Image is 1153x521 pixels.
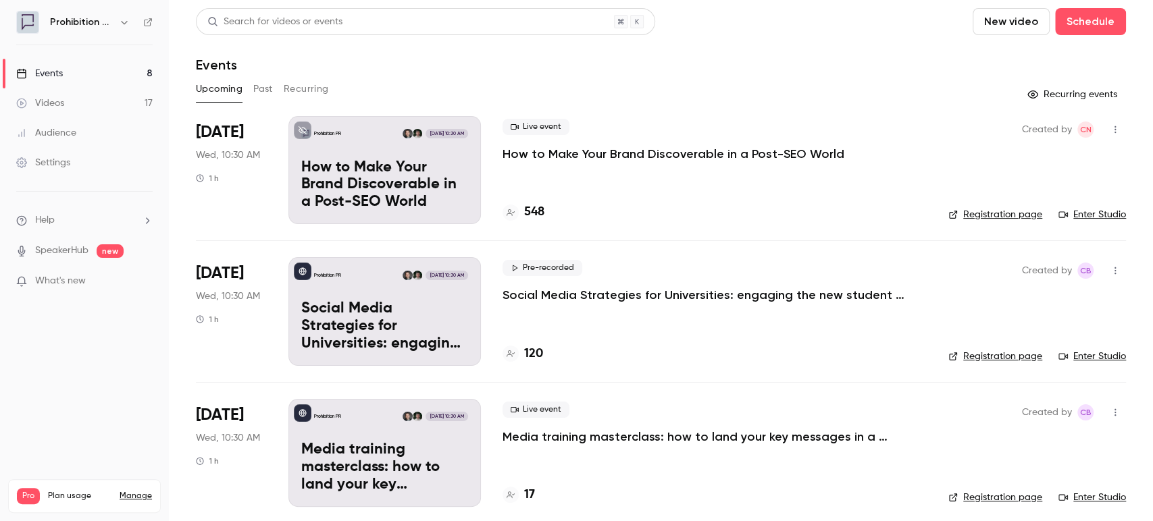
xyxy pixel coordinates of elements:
button: Past [253,78,273,100]
div: 1 h [196,456,219,466]
span: Pre-recorded [503,260,582,276]
div: Sep 17 Wed, 10:30 AM (Europe/London) [196,116,267,224]
img: Prohibition PR [17,11,39,33]
a: Media training masterclass: how to land your key messages in a digital-first world [503,429,908,445]
button: Recurring events [1021,84,1126,105]
a: Registration page [948,350,1042,363]
span: Plan usage [48,491,111,501]
a: Enter Studio [1058,350,1126,363]
span: What's new [35,274,86,288]
img: Chris Norton [403,412,412,421]
a: 120 [503,345,543,363]
img: Will Ockenden [413,271,422,280]
div: Audience [16,126,76,140]
a: How to Make Your Brand Discoverable in a Post-SEO WorldProhibition PRWill OckendenChris Norton[DA... [288,116,481,224]
div: Videos [16,97,64,110]
h6: Prohibition PR [50,16,113,29]
button: Upcoming [196,78,242,100]
span: [DATE] [196,404,244,426]
p: Prohibition PR [314,272,341,279]
span: Claire Beaumont [1077,263,1094,279]
span: CB [1080,404,1092,420]
p: Media training masterclass: how to land your key messages in a digital-first world [301,441,468,493]
img: Chris Norton [403,271,412,280]
span: [DATE] 10:30 AM [426,129,467,138]
iframe: Noticeable Trigger [136,275,153,287]
span: Claire Beaumont [1077,404,1094,420]
span: CB [1080,263,1092,279]
button: Recurring [284,78,329,100]
li: help-dropdown-opener [16,213,153,227]
span: CN [1080,121,1092,138]
h1: Events [196,57,237,73]
div: 1 h [196,173,219,184]
span: [DATE] [196,121,244,143]
span: Created by [1022,263,1072,279]
img: Will Ockenden [413,129,422,138]
span: Wed, 10:30 AM [196,431,260,445]
span: [DATE] [196,263,244,284]
h4: 120 [524,345,543,363]
a: Social Media Strategies for Universities: engaging the new student cohort [503,287,908,303]
a: 548 [503,203,544,221]
span: new [97,244,124,258]
button: Schedule [1055,8,1126,35]
a: Enter Studio [1058,208,1126,221]
p: Prohibition PR [314,413,341,420]
a: Social Media Strategies for Universities: engaging the new student cohortProhibition PRWill Ocken... [288,257,481,365]
span: Wed, 10:30 AM [196,148,260,162]
a: Registration page [948,491,1042,504]
img: Will Ockenden [413,412,422,421]
a: Manage [120,491,152,501]
a: Enter Studio [1058,491,1126,504]
span: Live event [503,119,569,135]
span: [DATE] 10:30 AM [426,271,467,280]
div: 1 h [196,314,219,325]
a: Media training masterclass: how to land your key messages in a digital-first worldProhibition PRW... [288,399,481,507]
p: Social Media Strategies for Universities: engaging the new student cohort [301,300,468,352]
span: [DATE] 10:30 AM [426,412,467,421]
span: Created by [1022,404,1072,420]
div: Sep 24 Wed, 10:30 AM (Europe/London) [196,257,267,365]
a: How to Make Your Brand Discoverable in a Post-SEO World [503,146,844,162]
div: Events [16,67,63,80]
p: Prohibition PR [314,130,341,137]
a: Registration page [948,208,1042,221]
img: Chris Norton [403,129,412,138]
span: Live event [503,402,569,418]
a: SpeakerHub [35,244,88,258]
div: Oct 8 Wed, 10:30 AM (Europe/London) [196,399,267,507]
a: 17 [503,486,535,504]
div: Search for videos or events [207,15,342,29]
span: Pro [17,488,40,504]
div: Settings [16,156,70,169]
button: New video [973,8,1050,35]
span: Help [35,213,55,227]
span: Wed, 10:30 AM [196,290,260,303]
p: How to Make Your Brand Discoverable in a Post-SEO World [301,159,468,211]
h4: 17 [524,486,535,504]
span: Chris Norton [1077,121,1094,138]
span: Created by [1022,121,1072,138]
h4: 548 [524,203,544,221]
